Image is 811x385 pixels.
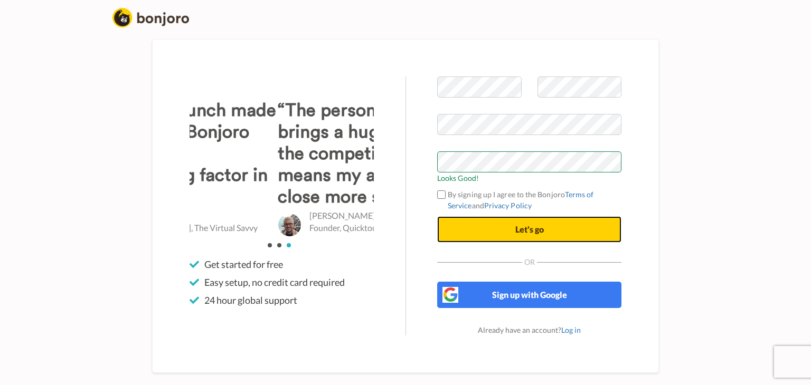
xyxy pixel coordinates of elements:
[561,325,581,334] a: Log in
[437,216,621,243] button: Let's go
[309,210,462,234] p: [PERSON_NAME][MEDICAL_DATA], Founder, Quicktours
[278,213,301,237] img: Daniel Nix, Founder, Quicktours
[437,189,621,211] label: By signing up I agree to the Bonjoro and
[125,222,258,234] p: [PERSON_NAME], The Virtual Savvy
[478,325,581,334] span: Already have an account?
[522,258,537,266] span: Or
[437,190,446,199] input: By signing up I agree to the BonjoroTerms of ServiceandPrivacy Policy
[515,224,544,234] span: Let's go
[448,190,594,210] a: Terms of Service
[204,258,283,271] span: Get started for free
[437,172,621,184] span: Looks Good!
[112,8,189,27] img: logo_full.png
[437,282,621,308] button: Sign up with Google
[204,276,345,288] span: Easy setup, no credit card required
[484,201,532,210] a: Privacy Policy
[492,290,567,300] span: Sign up with Google
[204,294,297,306] span: 24 hour global support
[278,100,462,208] h3: “The personal touch brings a huge edge vs. the competition, and means my agency can close more sa...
